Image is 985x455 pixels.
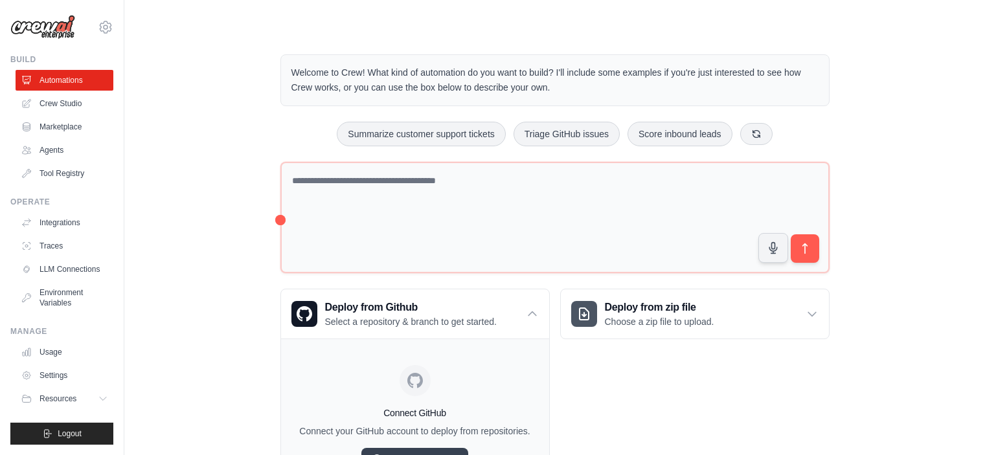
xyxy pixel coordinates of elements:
[291,425,539,438] p: Connect your GitHub account to deploy from repositories.
[291,65,819,95] p: Welcome to Crew! What kind of automation do you want to build? I'll include some examples if you'...
[10,197,113,207] div: Operate
[291,406,539,419] h4: Connect GitHub
[325,300,497,315] h3: Deploy from Github
[16,117,113,137] a: Marketplace
[514,122,620,146] button: Triage GitHub issues
[10,423,113,445] button: Logout
[58,428,82,439] span: Logout
[16,342,113,362] a: Usage
[16,163,113,184] a: Tool Registry
[628,122,732,146] button: Score inbound leads
[16,93,113,114] a: Crew Studio
[16,70,113,91] a: Automations
[16,365,113,386] a: Settings
[325,315,497,328] p: Select a repository & branch to get started.
[16,282,113,313] a: Environment Variables
[16,212,113,233] a: Integrations
[16,259,113,280] a: LLM Connections
[16,236,113,256] a: Traces
[16,388,113,409] button: Resources
[40,394,76,404] span: Resources
[10,15,75,39] img: Logo
[10,326,113,337] div: Manage
[10,54,113,65] div: Build
[16,140,113,161] a: Agents
[605,315,714,328] p: Choose a zip file to upload.
[337,122,505,146] button: Summarize customer support tickets
[605,300,714,315] h3: Deploy from zip file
